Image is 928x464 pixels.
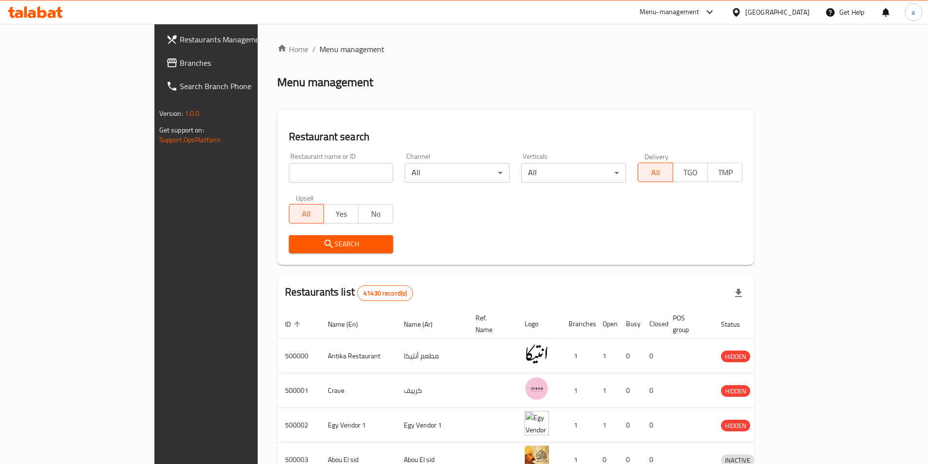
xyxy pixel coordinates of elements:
[677,166,704,180] span: TGO
[362,207,389,221] span: No
[158,28,309,51] a: Restaurants Management
[644,153,669,160] label: Delivery
[277,74,373,90] h2: Menu management
[673,312,701,335] span: POS group
[180,80,302,92] span: Search Branch Phone
[328,318,371,330] span: Name (En)
[721,385,750,397] div: HIDDEN
[745,7,810,18] div: [GEOGRAPHIC_DATA]
[521,163,626,183] div: All
[911,7,915,18] span: a
[396,339,468,373] td: مطعم أنتيكا
[525,376,549,401] img: Crave
[642,309,665,339] th: Closed
[525,342,549,366] img: Antika Restaurant
[642,166,669,180] span: All
[721,386,750,397] span: HIDDEN
[405,163,510,183] div: All
[320,43,384,55] span: Menu management
[297,238,386,250] span: Search
[404,318,445,330] span: Name (Ar)
[396,373,468,408] td: كرييف
[595,408,618,443] td: 1
[285,318,303,330] span: ID
[673,163,708,182] button: TGO
[312,43,316,55] li: /
[159,107,183,120] span: Version:
[323,204,359,223] button: Yes
[618,339,642,373] td: 0
[642,373,665,408] td: 0
[721,420,750,431] div: HIDDEN
[289,235,394,253] button: Search
[328,207,355,221] span: Yes
[618,408,642,443] td: 0
[618,309,642,339] th: Busy
[727,281,750,305] div: Export file
[595,309,618,339] th: Open
[159,133,221,146] a: Support.OpsPlatform
[618,373,642,408] td: 0
[180,57,302,69] span: Branches
[561,373,595,408] td: 1
[296,194,314,201] label: Upsell
[320,373,396,408] td: Crave
[595,339,618,373] td: 1
[712,166,739,180] span: TMP
[721,420,750,431] span: HIDDEN
[561,339,595,373] td: 1
[707,163,742,182] button: TMP
[721,351,750,362] span: HIDDEN
[525,411,549,435] img: Egy Vendor 1
[320,339,396,373] td: Antika Restaurant
[289,130,743,144] h2: Restaurant search
[396,408,468,443] td: Egy Vendor 1
[180,34,302,45] span: Restaurants Management
[595,373,618,408] td: 1
[638,163,673,182] button: All
[475,312,505,335] span: Ref. Name
[358,289,413,298] span: 41430 record(s)
[721,318,753,330] span: Status
[517,309,561,339] th: Logo
[642,339,665,373] td: 0
[289,163,394,183] input: Search for restaurant name or ID..
[158,74,309,98] a: Search Branch Phone
[561,408,595,443] td: 1
[561,309,595,339] th: Branches
[185,107,200,120] span: 1.0.0
[277,43,755,55] nav: breadcrumb
[289,204,324,223] button: All
[320,408,396,443] td: Egy Vendor 1
[158,51,309,74] a: Branches
[293,207,320,221] span: All
[159,124,204,136] span: Get support on:
[358,204,393,223] button: No
[357,285,413,301] div: Total records count
[642,408,665,443] td: 0
[285,285,414,301] h2: Restaurants list
[640,6,700,18] div: Menu-management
